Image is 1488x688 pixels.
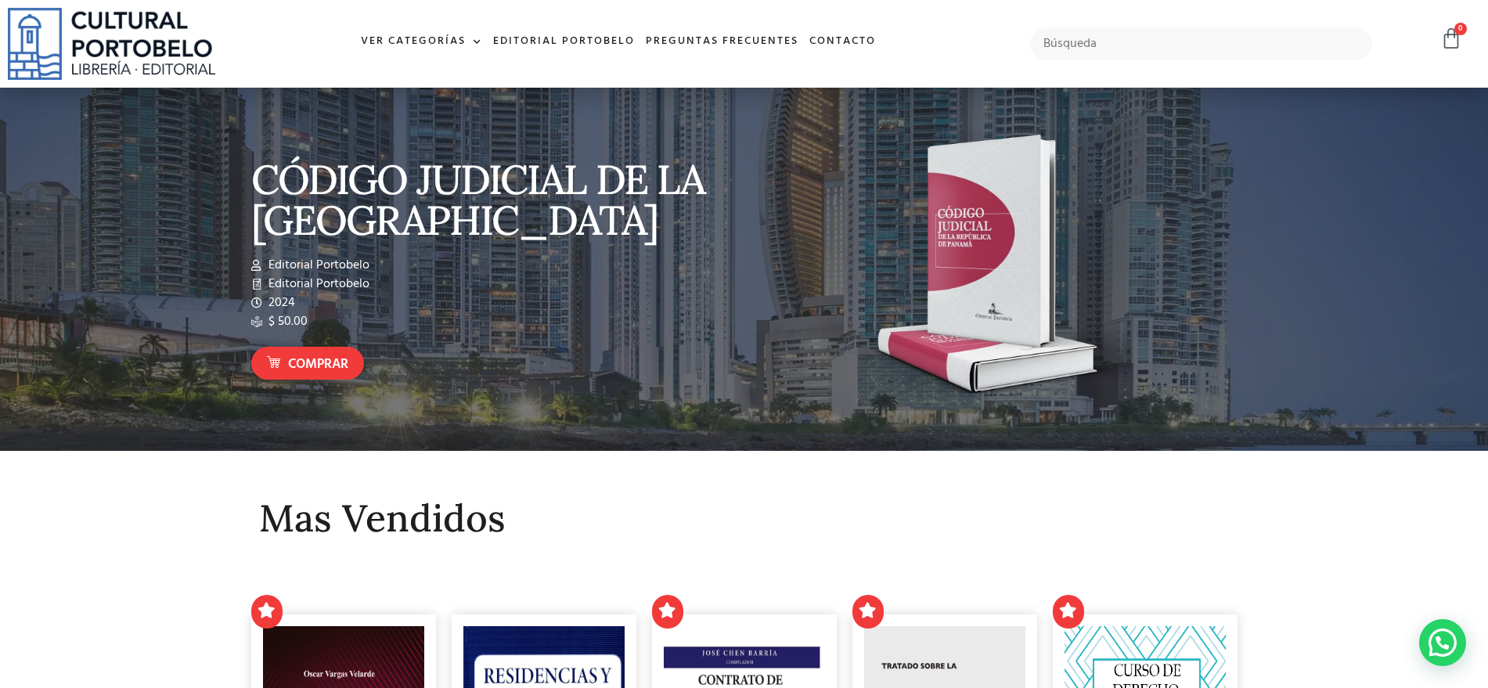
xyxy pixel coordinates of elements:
[265,294,295,312] span: 2024
[1454,23,1467,35] span: 0
[265,312,308,331] span: $ 50.00
[251,347,364,380] a: Comprar
[251,159,737,240] p: CÓDIGO JUDICIAL DE LA [GEOGRAPHIC_DATA]
[265,256,369,275] span: Editorial Portobelo
[355,25,488,59] a: Ver Categorías
[488,25,640,59] a: Editorial Portobelo
[640,25,804,59] a: Preguntas frecuentes
[1440,27,1462,50] a: 0
[265,275,369,294] span: Editorial Portobelo
[1030,27,1373,60] input: Búsqueda
[288,355,348,375] span: Comprar
[259,498,1230,539] h2: Mas Vendidos
[1419,619,1466,666] div: WhatsApp contact
[804,25,881,59] a: Contacto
